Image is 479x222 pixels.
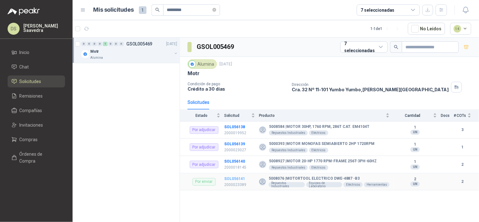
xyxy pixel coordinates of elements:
span: close-circle [213,7,216,13]
a: SOL056141 [224,177,245,181]
div: Por enviar [193,178,216,186]
div: Alumina [188,59,217,69]
a: Invitaciones [8,119,65,131]
span: Cantidad [393,113,432,118]
span: Inicio [20,49,30,56]
div: UN [410,147,420,152]
p: Condición de pago [188,82,287,86]
p: 2000018145 [224,165,255,171]
span: Estado [188,113,215,118]
th: Cantidad [393,110,441,121]
h1: Mis solicitudes [93,5,134,15]
a: 0 0 0 0 1 0 0 0 GSOL005469[DATE] Company LogoMotrAlumina [81,40,178,60]
span: Solicitudes [20,78,41,85]
b: 1 [393,142,437,147]
p: 2000023027 [224,147,255,153]
div: 1 - 1 de 1 [371,24,403,34]
b: 5008584 | MOTOR 30HP, 1760 RPM, 286T CAT. EM4104T [269,124,370,129]
div: Eléctricos [309,165,328,170]
th: # COTs [454,110,479,121]
p: Motr [188,70,200,77]
a: Solicitudes [8,75,65,87]
p: [DATE] [219,61,232,67]
b: 5008076 | MOTORTOOL ELECTRICO DWE-4887 -B3 [269,176,360,181]
div: 0 [108,42,113,46]
img: Company Logo [81,50,89,58]
span: Chat [20,63,29,70]
div: 0 [119,42,124,46]
button: No Leídos [408,23,445,35]
div: Repuestos Industriales [269,165,308,170]
a: Compañías [8,105,65,117]
div: DS [8,23,20,35]
div: 0 [87,42,92,46]
div: Eléctricos [344,182,363,187]
p: 2000023389 [224,182,255,188]
div: Solicitudes [188,99,209,106]
p: [PERSON_NAME] Saavedra [23,24,65,33]
p: Crédito a 30 días [188,86,287,92]
div: Por adjudicar [190,161,219,168]
p: 2000019952 [224,130,255,136]
th: Solicitud [224,110,259,121]
span: Compras [20,136,38,143]
p: Motr [90,49,99,55]
th: Docs [441,110,454,121]
span: Compañías [20,107,42,114]
b: 5000393 | MOTOR MONOFAS SEMIABIERTO 2HP 1720RPM [269,141,375,147]
b: 5008927 | MOTOR 20-HP 1770 RPM-FRAME 256T-3PH-60HZ [269,159,377,164]
div: 0 [114,42,118,46]
th: Estado [180,110,224,121]
div: Por adjudicar [190,126,219,134]
p: Alumina [90,55,103,60]
span: Solicitud [224,113,250,118]
img: Logo peakr [8,8,40,15]
h3: GSOL005469 [197,42,235,52]
div: 0 [98,42,102,46]
p: [DATE] [166,41,177,47]
div: 7 seleccionadas [361,7,395,14]
b: 3 [454,127,471,133]
span: Producto [259,113,385,118]
div: 1 [103,42,108,46]
span: search [394,45,398,49]
th: Producto [259,110,393,121]
b: 2 [454,162,471,168]
span: Remisiones [20,93,43,99]
span: close-circle [213,8,216,12]
img: Company Logo [189,61,196,68]
div: UN [410,182,420,187]
a: SOL056138 [224,125,245,129]
div: Herramientas [364,182,390,187]
div: Eléctricos [309,130,328,135]
b: 1 [393,125,437,130]
p: GSOL005469 [126,42,153,46]
div: 7 seleccionadas [344,40,376,54]
div: UN [410,165,420,170]
p: Cra. 32 Nº 11-101 Yumbo Yumbo , [PERSON_NAME][GEOGRAPHIC_DATA] [292,87,449,92]
button: 14 [450,23,472,35]
a: SOL056139 [224,142,245,146]
div: Por adjudicar [190,143,219,151]
a: Chat [8,61,65,73]
div: 0 [81,42,86,46]
a: Órdenes de Compra [8,148,65,167]
a: Remisiones [8,90,65,102]
span: search [155,8,160,12]
b: 2 [454,179,471,185]
p: Dirección [292,82,449,87]
div: Repuestos Industriales [269,182,305,187]
b: 1 [454,144,471,150]
div: Repuestos Industriales [269,148,308,153]
div: 0 [92,42,97,46]
a: Inicio [8,46,65,58]
b: SOL056140 [224,159,245,164]
span: Invitaciones [20,122,43,129]
b: 1 [393,159,437,165]
a: Compras [8,134,65,146]
span: Órdenes de Compra [20,151,59,165]
div: UN [410,130,420,135]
